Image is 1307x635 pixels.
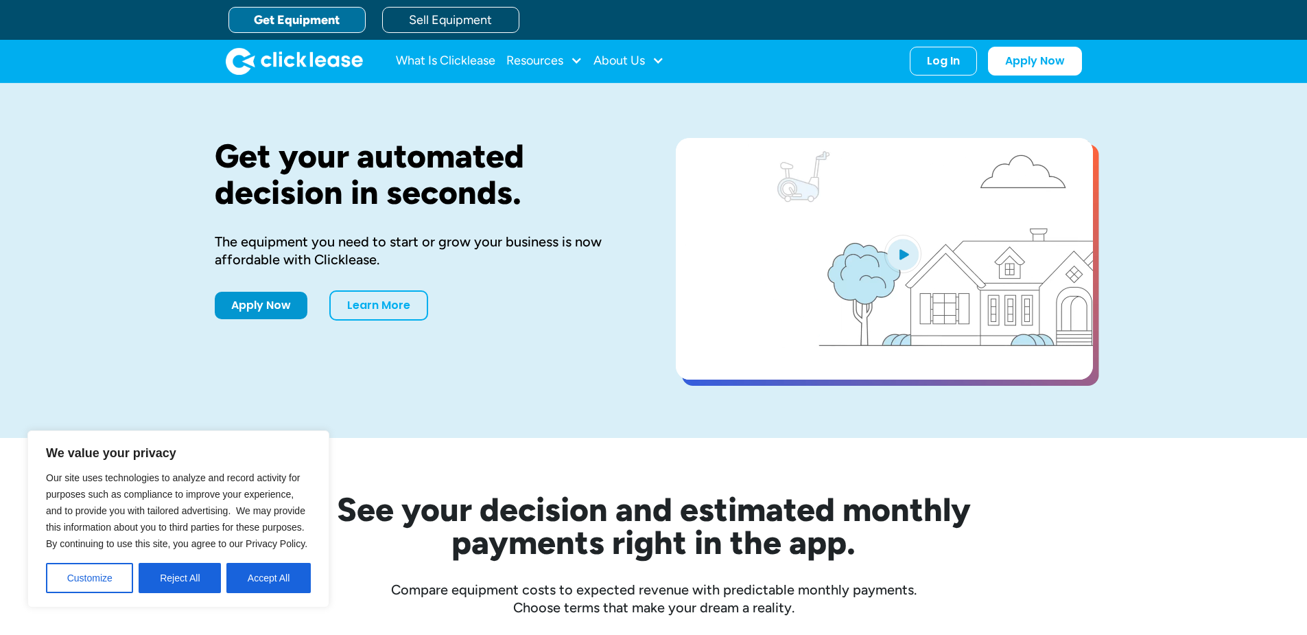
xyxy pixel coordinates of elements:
[988,47,1082,76] a: Apply Now
[226,47,363,75] a: home
[927,54,960,68] div: Log In
[593,47,664,75] div: About Us
[46,563,133,593] button: Customize
[226,563,311,593] button: Accept All
[226,47,363,75] img: Clicklease logo
[139,563,221,593] button: Reject All
[884,235,921,273] img: Blue play button logo on a light blue circular background
[46,472,307,549] span: Our site uses technologies to analyze and record activity for purposes such as compliance to impr...
[46,445,311,461] p: We value your privacy
[506,47,582,75] div: Resources
[215,138,632,211] h1: Get your automated decision in seconds.
[27,430,329,608] div: We value your privacy
[215,581,1093,616] div: Compare equipment costs to expected revenue with predictable monthly payments. Choose terms that ...
[329,290,428,321] a: Learn More
[396,47,495,75] a: What Is Clicklease
[215,292,307,319] a: Apply Now
[215,233,632,268] div: The equipment you need to start or grow your business is now affordable with Clicklease.
[676,138,1093,380] a: open lightbox
[382,7,519,33] a: Sell Equipment
[270,493,1038,559] h2: See your decision and estimated monthly payments right in the app.
[228,7,366,33] a: Get Equipment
